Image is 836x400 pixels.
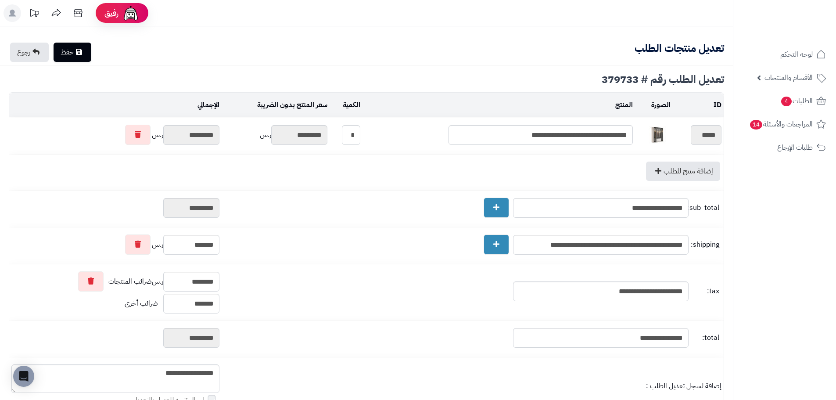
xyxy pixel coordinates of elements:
[780,48,813,61] span: لوحة التحكم
[649,126,666,144] img: 1742133300-110103010020.1-40x40.jpg
[330,93,362,117] td: الكمية
[104,8,118,18] span: رفيق
[11,271,219,292] div: ر.س
[691,240,719,250] span: shipping:
[739,137,831,158] a: طلبات الإرجاع
[10,43,49,62] a: رجوع
[781,97,792,106] span: 4
[122,4,140,22] img: ai-face.png
[23,4,45,24] a: تحديثات المنصة
[222,93,330,117] td: سعر المنتج بدون الضريبة
[54,43,91,62] a: حفظ
[764,72,813,84] span: الأقسام والمنتجات
[780,95,813,107] span: الطلبات
[635,93,673,117] td: الصورة
[691,286,719,296] span: tax:
[739,114,831,135] a: المراجعات والأسئلة14
[673,93,724,117] td: ID
[749,118,813,130] span: المراجعات والأسئلة
[739,90,831,112] a: الطلبات4
[776,25,828,43] img: logo-2.png
[224,125,327,145] div: ر.س
[125,298,158,309] span: ضرائب أخرى
[646,162,720,181] a: إضافة منتج للطلب
[108,277,152,287] span: ضرائب المنتجات
[9,74,724,85] div: تعديل الطلب رقم # 379733
[691,333,719,343] span: total:
[11,234,219,255] div: ر.س
[635,40,724,56] b: تعديل منتجات الطلب
[11,125,219,145] div: ر.س
[13,366,34,387] div: Open Intercom Messenger
[777,141,813,154] span: طلبات الإرجاع
[739,44,831,65] a: لوحة التحكم
[691,203,719,213] span: sub_total:
[9,93,222,117] td: الإجمالي
[750,120,762,130] span: 14
[224,381,721,391] div: إضافة لسجل تعديل الطلب :
[362,93,635,117] td: المنتج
